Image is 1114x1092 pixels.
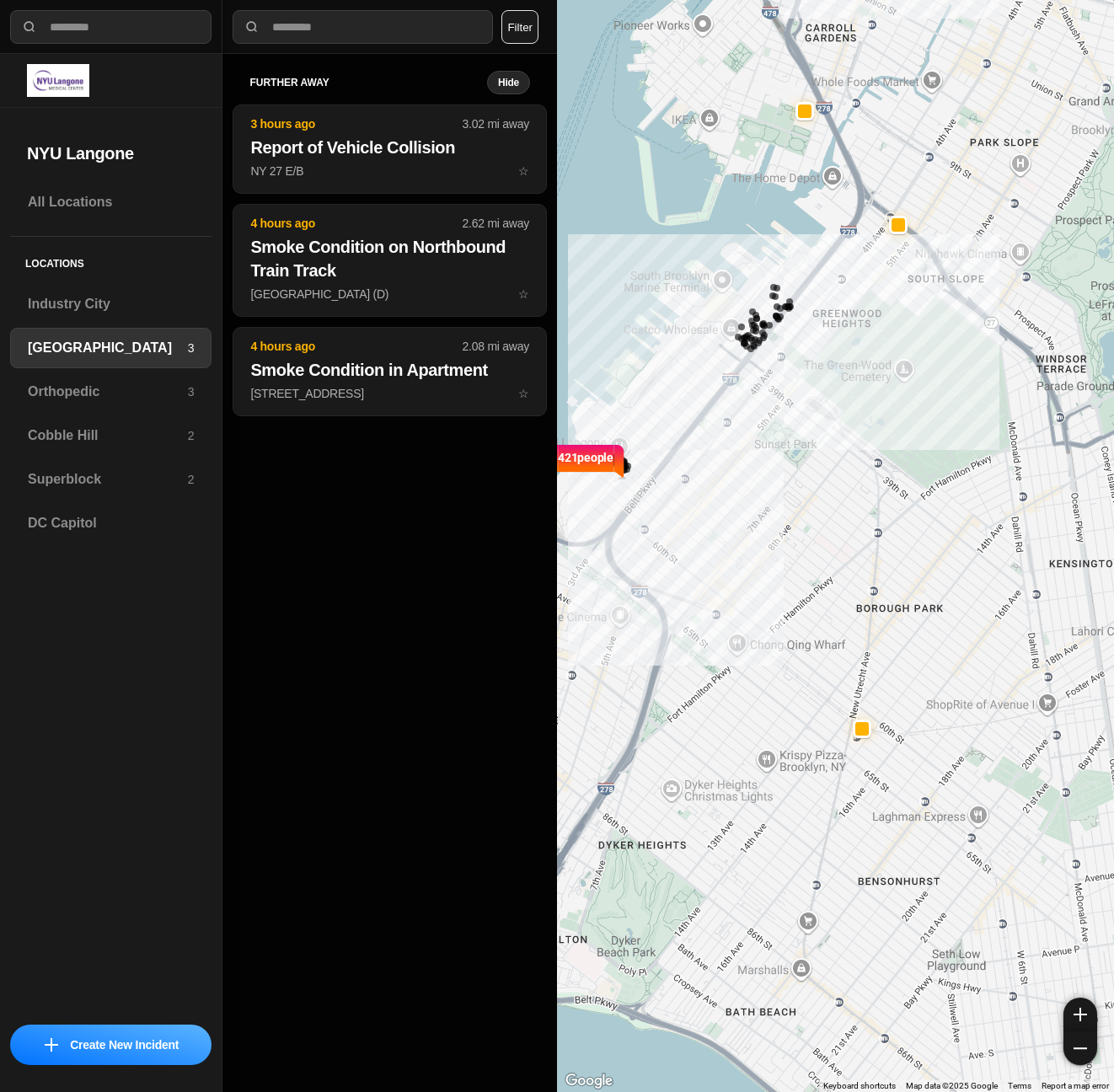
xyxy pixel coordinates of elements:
[518,387,529,400] span: star
[28,294,194,314] h3: Industry City
[250,235,529,282] h2: Smoke Condition on Northbound Train Track
[1074,1041,1087,1055] img: zoom-out
[233,163,547,178] a: 3 hours ago3.02 mi awayReport of Vehicle CollisionNY 27 E/Bstar
[233,104,547,194] button: 3 hours ago3.02 mi awayReport of Vehicle CollisionNY 27 E/Bstar
[10,372,212,412] a: Orthopedic3
[27,64,89,97] img: logo
[28,426,188,446] h3: Cobble Hill
[10,182,212,222] a: All Locations
[10,1025,212,1065] button: iconCreate New Incident
[28,469,188,490] h3: Superblock
[561,1070,617,1092] a: Open this area in Google Maps (opens a new window)
[1008,1081,1031,1090] a: Terms (opens in new tab)
[28,513,194,533] h3: DC Capitol
[250,385,529,402] p: [STREET_ADDRESS]
[10,328,212,368] a: [GEOGRAPHIC_DATA]3
[906,1081,998,1090] span: Map data ©2025 Google
[498,76,519,89] small: Hide
[487,71,530,94] button: Hide
[233,286,547,301] a: 4 hours ago2.62 mi awaySmoke Condition on Northbound Train Track[GEOGRAPHIC_DATA] (D)star
[545,442,558,479] img: notch
[188,427,195,444] p: 2
[1063,998,1097,1031] button: zoom-in
[28,192,194,212] h3: All Locations
[188,340,195,356] p: 3
[188,471,195,488] p: 2
[188,383,195,400] p: 3
[21,19,38,35] img: search
[233,204,547,317] button: 4 hours ago2.62 mi awaySmoke Condition on Northbound Train Track[GEOGRAPHIC_DATA] (D)star
[10,284,212,324] a: Industry City
[70,1036,179,1053] p: Create New Incident
[10,459,212,500] a: Superblock2
[10,237,212,284] h5: Locations
[27,142,195,165] h2: NYU Langone
[250,215,462,232] p: 4 hours ago
[10,503,212,543] a: DC Capitol
[561,1070,617,1092] img: Google
[244,19,260,35] img: search
[518,287,529,301] span: star
[1063,1031,1097,1065] button: zoom-out
[233,327,547,416] button: 4 hours ago2.08 mi awaySmoke Condition in Apartment[STREET_ADDRESS]star
[463,338,529,355] p: 2.08 mi away
[249,76,487,89] h5: further away
[1042,1081,1109,1090] a: Report a map error
[250,136,529,159] h2: Report of Vehicle Collision
[250,163,529,179] p: NY 27 E/B
[518,164,529,178] span: star
[250,115,462,132] p: 3 hours ago
[250,338,462,355] p: 4 hours ago
[501,10,538,44] button: Filter
[10,415,212,456] a: Cobble Hill2
[1074,1008,1087,1021] img: zoom-in
[233,386,547,400] a: 4 hours ago2.08 mi awaySmoke Condition in Apartment[STREET_ADDRESS]star
[823,1080,896,1092] button: Keyboard shortcuts
[28,382,188,402] h3: Orthopedic
[45,1038,58,1052] img: icon
[250,358,529,382] h2: Smoke Condition in Apartment
[28,338,188,358] h3: [GEOGRAPHIC_DATA]
[558,449,613,486] p: 421 people
[613,442,625,479] img: notch
[463,115,529,132] p: 3.02 mi away
[463,215,529,232] p: 2.62 mi away
[250,286,529,302] p: [GEOGRAPHIC_DATA] (D)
